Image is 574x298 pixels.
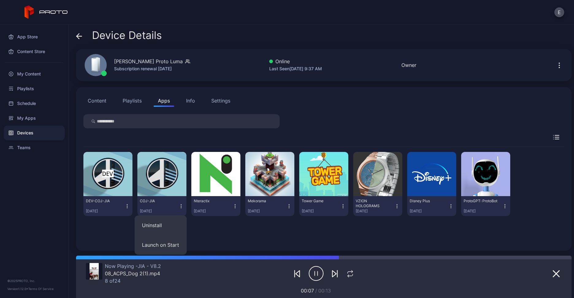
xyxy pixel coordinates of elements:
div: Mekorama [248,199,281,203]
button: Info [182,95,199,107]
button: Launch on Start [135,235,187,255]
div: [DATE] [410,209,448,214]
span: 00:13 [318,288,331,294]
div: © 2025 PROTO, Inc. [7,278,61,283]
div: [DATE] [86,209,124,214]
div: COJ-JIA [140,199,174,203]
div: VZION HOLOGRAMS [356,199,389,208]
span: / [315,288,317,294]
div: [DATE] [302,209,340,214]
div: Last Seen [DATE] 9:37 AM [269,65,322,72]
div: 08_ACPS_Dog 2(1).mp4 [105,270,161,277]
div: [DATE] [356,209,394,214]
a: Teams [4,140,65,155]
button: Settings [207,95,235,107]
a: Terms Of Service [28,287,54,291]
button: ProtoGPT: ProtoBot[DATE] [464,199,508,214]
div: ProtoGPT: ProtoBot [464,199,497,203]
div: Nteractix [194,199,228,203]
span: 00:07 [301,288,314,294]
button: Tower Game[DATE] [302,199,346,214]
button: Playlists [118,95,146,107]
div: [DATE] [140,209,178,214]
a: My Apps [4,111,65,126]
div: Settings [211,97,230,104]
button: DEV-COJ-JIA[DATE] [86,199,130,214]
a: Schedule [4,96,65,111]
span: Version 1.12.0 • [7,287,28,291]
a: My Content [4,67,65,81]
button: VZION HOLOGRAMS[DATE] [356,199,400,214]
div: Tower Game [302,199,335,203]
button: Uninstall [135,215,187,235]
div: [DATE] [194,209,232,214]
div: Disney Plus [410,199,443,203]
button: COJ-JIA[DATE] [140,199,184,214]
div: Owner [401,61,416,69]
div: [DATE] [464,209,502,214]
div: Subscription renewal [DATE] [114,65,190,72]
button: E [554,7,564,17]
button: Content [83,95,111,107]
a: App Store [4,29,65,44]
a: Devices [4,126,65,140]
a: Playlists [4,81,65,96]
div: 8 of 24 [105,278,161,284]
span: Device Details [92,29,162,41]
span: JIA - V8.2 [136,263,161,269]
div: [DATE] [248,209,286,214]
button: Apps [154,95,174,107]
div: Info [186,97,195,104]
a: Content Store [4,44,65,59]
div: [PERSON_NAME] Proto Luma [114,58,183,65]
div: Online [269,58,322,65]
div: Now Playing [105,263,161,269]
button: Nteractix[DATE] [194,199,238,214]
button: Disney Plus[DATE] [410,199,454,214]
div: DEV-COJ-JIA [86,199,120,203]
button: Mekorama[DATE] [248,199,292,214]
